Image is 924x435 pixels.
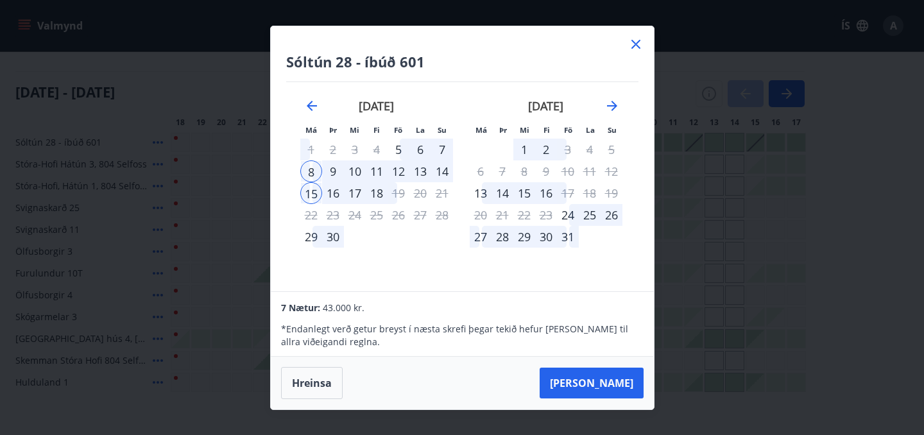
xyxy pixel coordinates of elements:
td: Selected. miðvikudagur, 10. september 2025 [344,160,366,182]
td: Selected as end date. mánudagur, 15. september 2025 [300,182,322,204]
small: Má [305,125,317,135]
div: 14 [431,160,453,182]
td: Choose fimmtudagur, 18. september 2025 as your check-in date. It’s available. [366,182,388,204]
h4: Sóltún 28 - íbúð 601 [286,52,638,71]
td: Not available. mánudagur, 20. október 2025 [470,204,492,226]
div: Aðeins útritun í boði [557,182,579,204]
td: Choose þriðjudagur, 30. september 2025 as your check-in date. It’s available. [322,226,344,248]
small: Su [438,125,447,135]
div: 17 [344,182,366,204]
div: 29 [513,226,535,248]
td: Choose þriðjudagur, 14. október 2025 as your check-in date. It’s available. [492,182,513,204]
td: Not available. miðvikudagur, 8. október 2025 [513,160,535,182]
div: Aðeins innritun í boði [388,139,409,160]
td: Choose föstudagur, 3. október 2025 as your check-in date. It’s available. [557,139,579,160]
div: 15 [513,182,535,204]
td: Choose þriðjudagur, 28. október 2025 as your check-in date. It’s available. [492,226,513,248]
small: Mi [350,125,359,135]
td: Choose þriðjudagur, 16. september 2025 as your check-in date. It’s available. [322,182,344,204]
td: Choose miðvikudagur, 1. október 2025 as your check-in date. It’s available. [513,139,535,160]
td: Not available. fimmtudagur, 4. september 2025 [366,139,388,160]
div: 26 [601,204,622,226]
td: Choose föstudagur, 31. október 2025 as your check-in date. It’s available. [557,226,579,248]
small: La [416,125,425,135]
strong: [DATE] [528,98,563,114]
div: 6 [409,139,431,160]
td: Selected as start date. mánudagur, 8. september 2025 [300,160,322,182]
td: Not available. þriðjudagur, 7. október 2025 [492,160,513,182]
td: Choose laugardagur, 25. október 2025 as your check-in date. It’s available. [579,204,601,226]
div: Move forward to switch to the next month. [604,98,620,114]
td: Not available. miðvikudagur, 24. september 2025 [344,204,366,226]
td: Not available. miðvikudagur, 22. október 2025 [513,204,535,226]
div: Aðeins innritun í boði [470,182,492,204]
div: 31 [557,226,579,248]
small: La [586,125,595,135]
td: Choose laugardagur, 6. september 2025 as your check-in date. It’s available. [409,139,431,160]
small: Má [475,125,487,135]
td: Selected. laugardagur, 13. september 2025 [409,160,431,182]
td: Selected. sunnudagur, 14. september 2025 [431,160,453,182]
small: Su [608,125,617,135]
td: Not available. þriðjudagur, 21. október 2025 [492,204,513,226]
td: Choose föstudagur, 17. október 2025 as your check-in date. It’s available. [557,182,579,204]
div: 1 [513,139,535,160]
div: 15 [300,182,322,204]
td: Selected. þriðjudagur, 9. september 2025 [322,160,344,182]
td: Choose miðvikudagur, 29. október 2025 as your check-in date. It’s available. [513,226,535,248]
td: Choose sunnudagur, 7. september 2025 as your check-in date. It’s available. [431,139,453,160]
div: Aðeins útritun í boði [300,139,322,160]
span: 7 Nætur: [281,302,320,314]
td: Not available. föstudagur, 26. september 2025 [388,204,409,226]
td: Choose miðvikudagur, 15. október 2025 as your check-in date. It’s available. [513,182,535,204]
small: Fö [564,125,572,135]
div: Aðeins útritun í boði [388,182,409,204]
td: Not available. laugardagur, 20. september 2025 [409,182,431,204]
td: Choose mánudagur, 29. september 2025 as your check-in date. It’s available. [300,226,322,248]
td: Not available. laugardagur, 27. september 2025 [409,204,431,226]
td: Not available. fimmtudagur, 23. október 2025 [535,204,557,226]
span: 43.000 kr. [323,302,364,314]
td: Not available. fimmtudagur, 25. september 2025 [366,204,388,226]
td: Choose föstudagur, 24. október 2025 as your check-in date. It’s available. [557,204,579,226]
div: Aðeins útritun í boði [557,139,579,160]
small: Fi [373,125,380,135]
div: 11 [366,160,388,182]
td: Not available. laugardagur, 18. október 2025 [579,182,601,204]
div: 30 [535,226,557,248]
small: Fi [543,125,550,135]
td: Choose mánudagur, 13. október 2025 as your check-in date. It’s available. [470,182,492,204]
div: 30 [322,226,344,248]
p: * Endanlegt verð getur breyst í næsta skrefi þegar tekið hefur [PERSON_NAME] til allra viðeigandi... [281,323,643,348]
div: 13 [409,160,431,182]
div: 25 [579,204,601,226]
td: Choose mánudagur, 27. október 2025 as your check-in date. It’s available. [470,226,492,248]
div: 16 [535,182,557,204]
td: Not available. sunnudagur, 21. september 2025 [431,182,453,204]
strong: [DATE] [359,98,394,114]
div: 14 [492,182,513,204]
td: Not available. fimmtudagur, 9. október 2025 [535,160,557,182]
small: Þr [329,125,337,135]
td: Choose föstudagur, 19. september 2025 as your check-in date. It’s available. [388,182,409,204]
td: Choose fimmtudagur, 2. október 2025 as your check-in date. It’s available. [535,139,557,160]
td: Not available. sunnudagur, 19. október 2025 [601,182,622,204]
td: Choose föstudagur, 5. september 2025 as your check-in date. It’s available. [388,139,409,160]
div: 8 [300,160,322,182]
div: 10 [344,160,366,182]
div: Move backward to switch to the previous month. [304,98,320,114]
div: Aðeins innritun í boði [300,226,322,248]
td: Not available. þriðjudagur, 2. september 2025 [322,139,344,160]
td: Not available. mánudagur, 6. október 2025 [470,160,492,182]
div: 16 [322,182,344,204]
small: Mi [520,125,529,135]
td: Not available. miðvikudagur, 3. september 2025 [344,139,366,160]
button: [PERSON_NAME] [540,368,644,398]
div: 9 [322,160,344,182]
button: Hreinsa [281,367,343,399]
div: 28 [492,226,513,248]
td: Not available. föstudagur, 10. október 2025 [557,160,579,182]
div: 27 [470,226,492,248]
td: Choose fimmtudagur, 30. október 2025 as your check-in date. It’s available. [535,226,557,248]
td: Not available. þriðjudagur, 23. september 2025 [322,204,344,226]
